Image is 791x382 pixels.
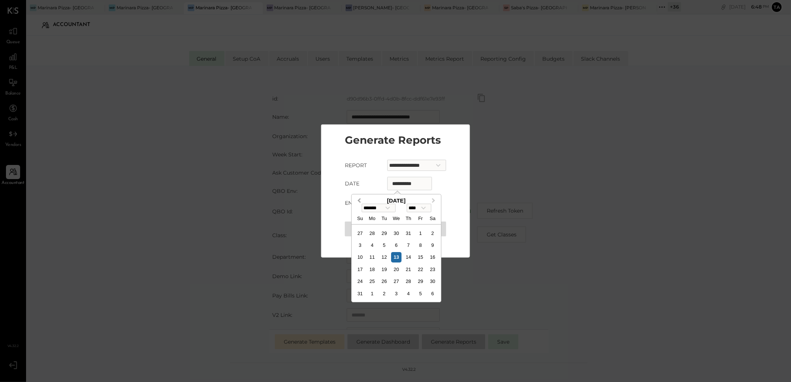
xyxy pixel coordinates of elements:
div: Choose Monday, August 18th, 2025 [367,264,377,274]
div: Sunday [355,213,365,223]
div: Choose Wednesday, August 13th, 2025 [391,252,401,262]
div: Saturday [428,213,438,223]
div: Choose Tuesday, August 12th, 2025 [379,252,389,262]
div: [DATE] [352,197,441,204]
div: Choose Tuesday, August 26th, 2025 [379,277,389,287]
div: Choose Sunday, August 31st, 2025 [355,289,365,299]
div: Choose Sunday, August 3rd, 2025 [355,240,365,250]
div: Choose Saturday, August 16th, 2025 [428,252,438,262]
button: Next Month [428,195,440,207]
div: Choose Sunday, July 27th, 2025 [355,228,365,238]
div: Choose Sunday, August 17th, 2025 [355,264,365,274]
div: Choose Friday, August 15th, 2025 [416,252,426,262]
div: Choose Thursday, August 21st, 2025 [403,264,413,274]
label: Report [345,162,377,169]
div: Choose Friday, August 22nd, 2025 [416,264,426,274]
h3: Generate Reports [345,132,446,148]
div: Choose Monday, August 4th, 2025 [367,240,377,250]
div: Choose Saturday, August 2nd, 2025 [428,228,438,238]
div: Monday [367,213,377,223]
button: Generate Reports [345,222,446,236]
div: Choose Wednesday, July 30th, 2025 [391,228,401,238]
div: Choose Monday, July 28th, 2025 [367,228,377,238]
div: Choose Wednesday, August 27th, 2025 [391,277,401,287]
div: Choose Thursday, September 4th, 2025 [403,289,413,299]
div: Choose Sunday, August 10th, 2025 [355,252,365,262]
div: Choose Tuesday, September 2nd, 2025 [379,289,389,299]
div: Choose Date [351,194,441,302]
div: Choose Sunday, August 24th, 2025 [355,277,365,287]
label: End Date [345,199,377,207]
div: Choose Friday, August 1st, 2025 [416,228,426,238]
div: Choose Wednesday, August 6th, 2025 [391,240,401,250]
div: Wednesday [391,213,401,223]
div: Choose Tuesday, July 29th, 2025 [379,228,389,238]
div: Choose Saturday, September 6th, 2025 [428,289,438,299]
div: Choose Monday, August 25th, 2025 [367,277,377,287]
div: Thursday [403,213,413,223]
div: Choose Thursday, August 28th, 2025 [403,277,413,287]
div: Choose Saturday, August 9th, 2025 [428,240,438,250]
div: Choose Monday, September 1st, 2025 [367,289,377,299]
div: Choose Friday, August 29th, 2025 [416,277,426,287]
div: Month August, 2025 [354,227,439,300]
div: Choose Saturday, August 30th, 2025 [428,277,438,287]
div: Choose Friday, September 5th, 2025 [416,289,426,299]
div: Choose Friday, August 8th, 2025 [416,240,426,250]
div: Choose Tuesday, August 5th, 2025 [379,240,389,250]
div: Friday [416,213,426,223]
button: Cancel [329,242,462,250]
div: Choose Saturday, August 23rd, 2025 [428,264,438,274]
div: Choose Wednesday, September 3rd, 2025 [391,289,401,299]
label: Date [345,180,377,187]
div: Choose Thursday, August 14th, 2025 [403,252,413,262]
div: Tuesday [379,213,389,223]
div: Choose Monday, August 11th, 2025 [367,252,377,262]
button: Previous Month [352,195,364,207]
div: Choose Thursday, July 31st, 2025 [403,228,413,238]
div: Choose Wednesday, August 20th, 2025 [391,264,401,274]
div: Choose Tuesday, August 19th, 2025 [379,264,389,274]
div: Choose Thursday, August 7th, 2025 [403,240,413,250]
